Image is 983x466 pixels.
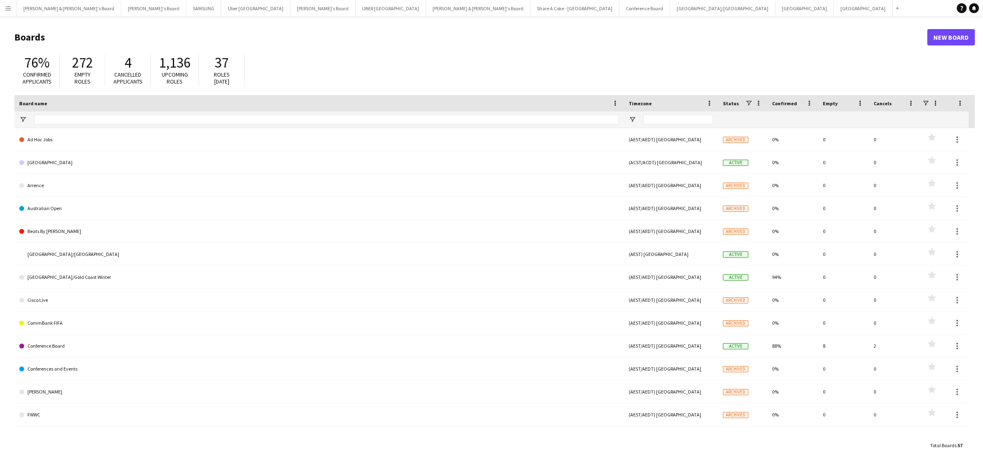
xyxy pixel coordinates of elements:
div: 0 [818,197,869,219]
div: 0% [767,174,818,197]
span: Archived [723,389,748,395]
a: New Board [927,29,975,45]
a: Beats By [PERSON_NAME] [19,220,619,243]
div: (AEST/AEDT) [GEOGRAPHIC_DATA] [624,426,718,449]
span: Active [723,160,748,166]
a: Conferences and Events [19,357,619,380]
div: (AEST/AEDT) [GEOGRAPHIC_DATA] [624,128,718,151]
span: Empty roles [75,71,91,85]
div: 0 [818,174,869,197]
div: 0% [767,243,818,265]
h1: Boards [14,31,927,43]
div: (AEST/AEDT) [GEOGRAPHIC_DATA] [624,357,718,380]
span: 4 [125,54,131,72]
span: Cancels [874,100,892,106]
a: CommBank FIFA [19,312,619,335]
span: Archived [723,366,748,372]
span: Empty [823,100,838,106]
span: Active [723,274,748,281]
span: Timezone [629,100,652,106]
a: [GEOGRAPHIC_DATA]/Gold Coast Winter [19,266,619,289]
span: Archived [723,183,748,189]
div: 0 [818,289,869,311]
div: 88% [767,335,818,357]
div: 0% [767,128,818,151]
div: 0% [767,220,818,242]
span: 1,136 [159,54,190,72]
div: 0 [869,243,920,265]
a: FWWC [19,403,619,426]
div: 0% [767,380,818,403]
span: Archived [723,137,748,143]
button: Share A Coke - [GEOGRAPHIC_DATA] [530,0,619,16]
div: 0% [767,426,818,449]
span: Active [723,343,748,349]
div: 0% [767,403,818,426]
div: 0 [869,380,920,403]
a: [PERSON_NAME] [19,380,619,403]
span: 76% [24,54,50,72]
div: 0 [818,357,869,380]
span: Confirmed applicants [23,71,52,85]
a: [GEOGRAPHIC_DATA] [19,151,619,174]
span: Upcoming roles [162,71,188,85]
button: [PERSON_NAME]'s Board [290,0,356,16]
div: 0 [818,151,869,174]
button: Uber [GEOGRAPHIC_DATA] [221,0,290,16]
button: Conference Board [619,0,670,16]
div: 0% [767,312,818,334]
span: Total Boards [930,442,956,448]
div: 0 [818,426,869,449]
button: [GEOGRAPHIC_DATA] [775,0,834,16]
span: Roles [DATE] [214,71,230,85]
span: Cancelled applicants [113,71,143,85]
div: 0 [818,266,869,288]
div: 2 [869,335,920,357]
div: 0 [869,289,920,311]
div: 0 [869,426,920,449]
span: Archived [723,320,748,326]
div: 0 [818,243,869,265]
div: 0 [818,128,869,151]
div: 0 [869,403,920,426]
div: (AEST) [GEOGRAPHIC_DATA] [624,243,718,265]
div: 0 [869,128,920,151]
button: [PERSON_NAME] & [PERSON_NAME]'s Board [17,0,121,16]
div: (AEST/AEDT) [GEOGRAPHIC_DATA] [624,403,718,426]
div: 0 [818,220,869,242]
div: 0 [869,357,920,380]
div: (AEST/AEDT) [GEOGRAPHIC_DATA] [624,266,718,288]
div: 0 [818,380,869,403]
div: 0% [767,357,818,380]
div: 94% [767,266,818,288]
button: [PERSON_NAME]'s Board [121,0,186,16]
div: (AEST/AEDT) [GEOGRAPHIC_DATA] [624,197,718,219]
span: Confirmed [772,100,797,106]
span: 272 [72,54,93,72]
span: Board name [19,100,47,106]
div: 0% [767,289,818,311]
a: Arrence [19,174,619,197]
div: 0 [869,174,920,197]
a: Ad Hoc Jobs [19,128,619,151]
span: 57 [958,442,963,448]
span: Archived [723,206,748,212]
a: Hayanah [19,426,619,449]
div: 0 [869,266,920,288]
button: [GEOGRAPHIC_DATA]/[GEOGRAPHIC_DATA] [670,0,775,16]
button: SAMSUNG [186,0,221,16]
div: (AEST/AEDT) [GEOGRAPHIC_DATA] [624,335,718,357]
div: 0% [767,151,818,174]
div: (AEST/AEDT) [GEOGRAPHIC_DATA] [624,312,718,334]
span: Archived [723,228,748,235]
div: 0 [869,312,920,334]
button: Open Filter Menu [19,116,27,123]
a: Conference Board [19,335,619,357]
div: (AEST/AEDT) [GEOGRAPHIC_DATA] [624,174,718,197]
span: Status [723,100,739,106]
div: 0 [869,151,920,174]
button: [PERSON_NAME] & [PERSON_NAME]'s Board [426,0,530,16]
div: 0 [818,403,869,426]
a: Cisco Live [19,289,619,312]
button: [GEOGRAPHIC_DATA] [834,0,892,16]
